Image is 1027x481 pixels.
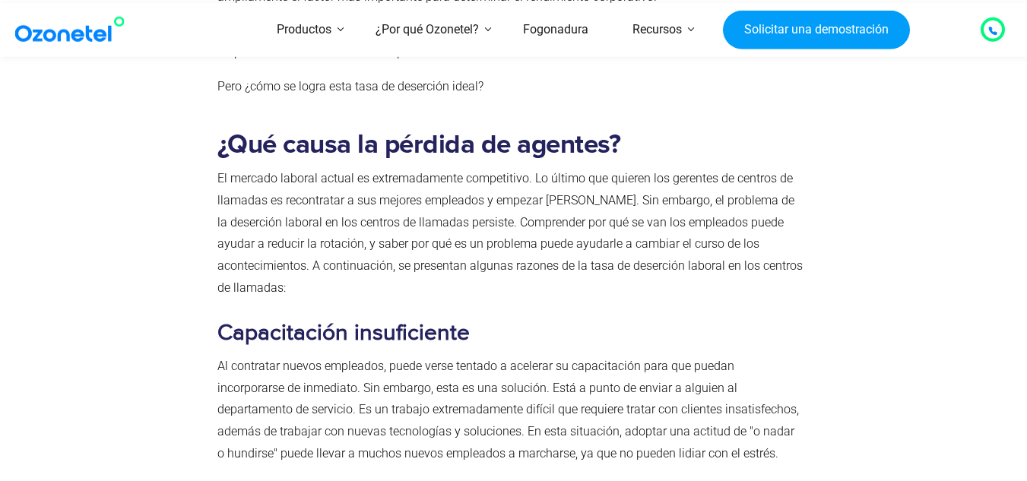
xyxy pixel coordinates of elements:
font: ¿Qué causa la pérdida de agentes? [217,131,621,158]
font: Solicitar una demostración [744,22,889,36]
font: Fogonadura [523,22,588,36]
font: Capacitación insuficiente [217,319,470,347]
font: Recursos [632,22,682,36]
a: Productos [255,3,353,57]
a: Fogonadura [501,3,610,57]
font: Productos [277,22,331,36]
font: ¿Por qué Ozonetel? [376,22,479,36]
a: Recursos [610,3,704,57]
a: Solicitar una demostración [723,10,909,49]
a: ¿Por qué Ozonetel? [353,3,501,57]
font: El mercado laboral actual es extremadamente competitivo. Lo último que quieren los gerentes de ce... [217,171,803,295]
font: Al contratar nuevos empleados, puede verse tentado a acelerar su capacitación para que puedan inc... [217,359,799,460]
